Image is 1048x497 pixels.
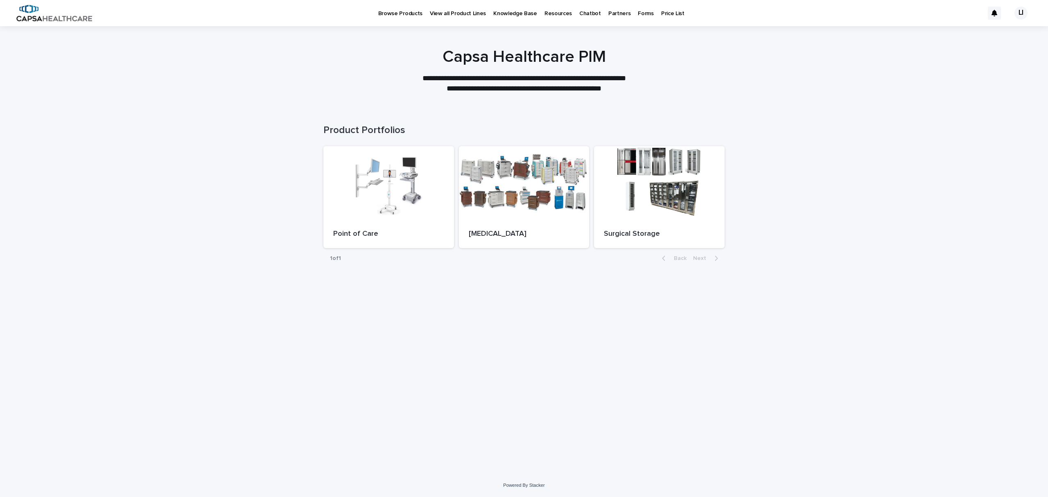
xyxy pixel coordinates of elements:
span: Next [693,255,711,261]
img: B5p4sRfuTuC72oLToeu7 [16,5,92,21]
h1: Capsa Healthcare PIM [323,47,725,67]
span: Back [669,255,687,261]
a: [MEDICAL_DATA] [459,146,589,248]
p: Surgical Storage [604,230,715,239]
a: Surgical Storage [594,146,725,248]
button: Next [690,255,725,262]
p: [MEDICAL_DATA] [469,230,580,239]
p: Point of Care [333,230,444,239]
button: Back [655,255,690,262]
a: Powered By Stacker [503,483,544,488]
p: 1 of 1 [323,248,348,269]
h1: Product Portfolios [323,124,725,136]
div: LI [1014,7,1028,20]
a: Point of Care [323,146,454,248]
